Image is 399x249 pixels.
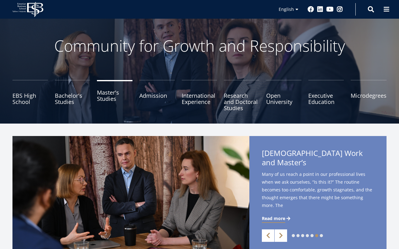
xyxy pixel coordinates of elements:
[351,80,387,111] a: Microdegrees
[262,215,291,222] a: Read more
[326,6,334,12] a: Youtube
[315,234,318,237] a: 6
[34,36,365,55] p: Community for Growth and Responsibility
[12,80,48,111] a: EBS High School
[301,234,304,237] a: 3
[317,6,323,12] a: Linkedin
[306,234,309,237] a: 4
[308,80,344,111] a: Executive Education
[224,80,259,111] a: Research and Doctoral Studies
[262,215,285,222] span: Read more
[310,234,314,237] a: 5
[320,234,323,237] a: 7
[275,229,287,242] a: Next
[262,229,274,242] a: Previous
[182,80,217,111] a: International Experience
[262,170,374,219] span: Many of us reach a point in our professional lives when we ask ourselves, “Is this it?” The routi...
[97,80,132,111] a: Master's Studies
[266,80,302,111] a: Open University
[55,80,90,111] a: Bachelor's Studies
[308,6,314,12] a: Facebook
[292,234,295,237] a: 1
[139,80,175,111] a: Admission
[337,6,343,12] a: Instagram
[262,148,374,178] span: [DEMOGRAPHIC_DATA] Work and Master’s
[296,234,300,237] a: 2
